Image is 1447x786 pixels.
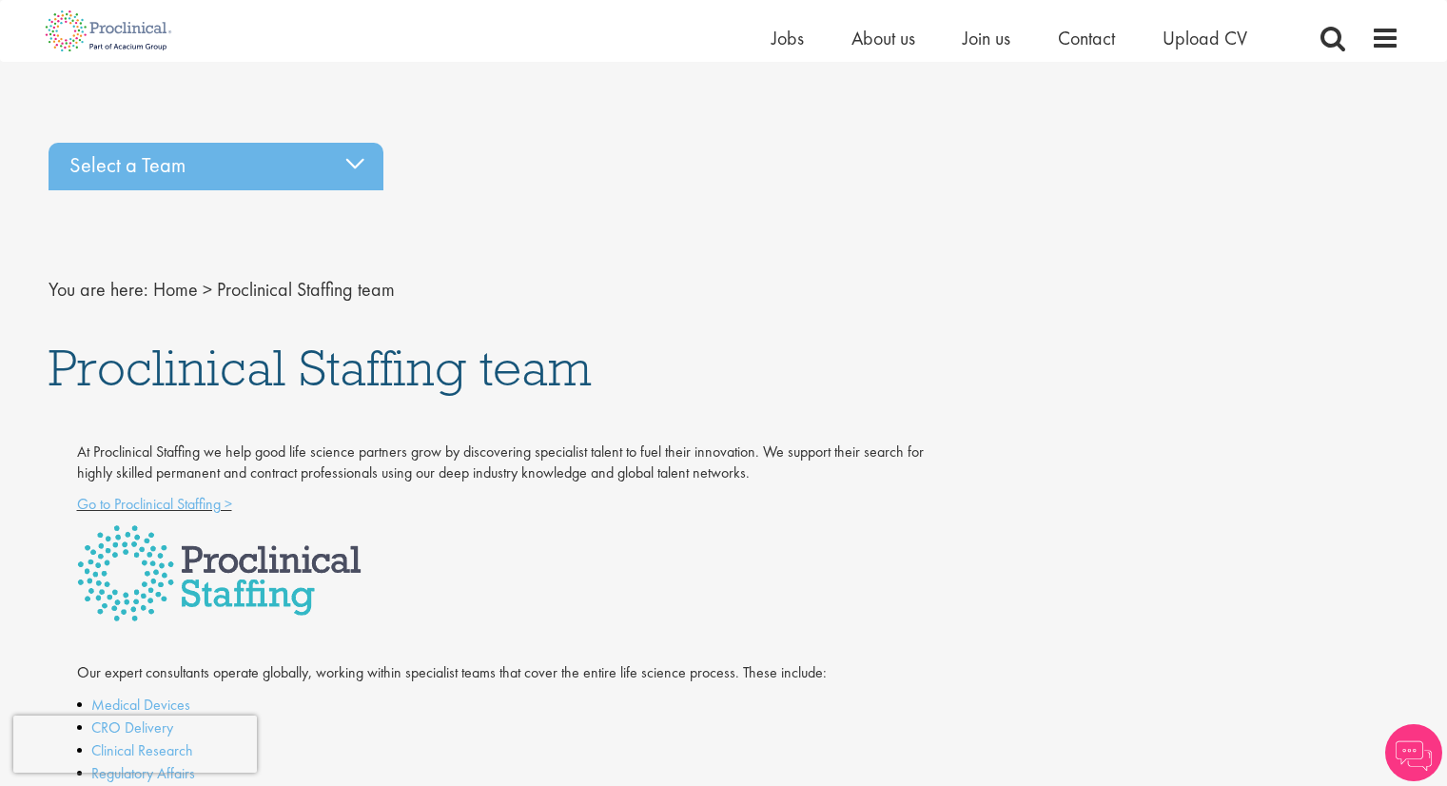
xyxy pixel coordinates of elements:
img: Proclinical Staffing [77,525,362,621]
iframe: reCAPTCHA [13,716,257,773]
a: Go to Proclinical Staffing > [77,494,232,514]
a: Regulatory Affairs [91,763,195,783]
p: Our expert consultants operate globally, working within specialist teams that cover the entire li... [77,662,930,684]
p: At Proclinical Staffing we help good life science partners grow by discovering specialist talent ... [77,442,930,485]
a: Medical Devices [91,695,190,715]
a: Join us [963,26,1010,50]
a: About us [851,26,915,50]
a: Upload CV [1163,26,1247,50]
a: breadcrumb link [153,277,198,302]
div: Select a Team [49,143,383,190]
span: You are here: [49,277,148,302]
span: Proclinical Staffing team [217,277,395,302]
span: Proclinical Staffing team [49,335,592,400]
span: > [203,277,212,302]
a: Jobs [772,26,804,50]
img: Chatbot [1385,724,1442,781]
a: Contact [1058,26,1115,50]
